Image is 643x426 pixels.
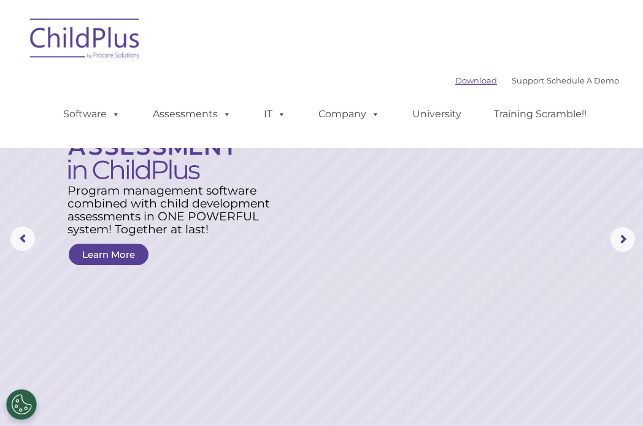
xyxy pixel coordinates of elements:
[455,76,619,85] font: |
[400,102,474,126] a: University
[51,102,133,126] a: Software
[67,184,274,236] rs-layer: Program management software combined with child development assessments in ONE POWERFUL system! T...
[306,102,392,126] a: Company
[252,102,298,126] a: IT
[24,10,147,71] img: ChildPlus by Procare Solutions
[512,76,544,85] a: Support
[69,244,148,265] a: Learn More
[6,389,37,420] button: Cookies Settings
[455,76,497,85] a: Download
[141,102,244,126] a: Assessments
[547,76,619,85] a: Schedule A Demo
[482,102,599,126] a: Training Scramble!!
